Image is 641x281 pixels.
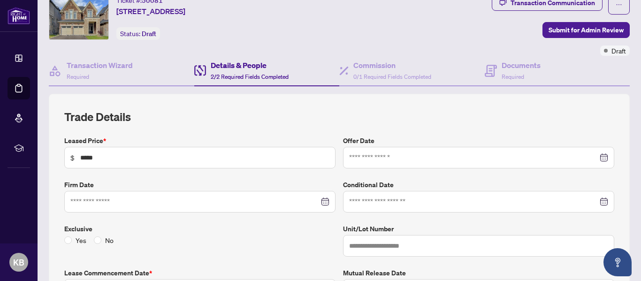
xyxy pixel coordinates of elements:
img: logo [8,7,30,24]
span: 2/2 Required Fields Completed [211,73,289,80]
span: Draft [611,46,626,56]
span: KB [13,256,24,269]
h4: Transaction Wizard [67,60,133,71]
label: Conditional Date [343,180,614,190]
span: Submit for Admin Review [549,23,624,38]
label: Leased Price [64,136,336,146]
button: Submit for Admin Review [542,22,630,38]
span: [STREET_ADDRESS] [116,6,185,17]
h4: Commission [353,60,431,71]
label: Offer Date [343,136,614,146]
label: Mutual Release Date [343,268,614,278]
h2: Trade Details [64,109,614,124]
label: Unit/Lot Number [343,224,614,234]
span: Required [67,73,89,80]
span: Required [502,73,524,80]
label: Firm Date [64,180,336,190]
span: $ [70,152,75,163]
span: Draft [142,30,156,38]
span: ellipsis [616,1,622,8]
label: Exclusive [64,224,336,234]
span: Yes [72,235,90,245]
span: 0/1 Required Fields Completed [353,73,431,80]
label: Lease Commencement Date [64,268,336,278]
button: Open asap [603,248,632,276]
h4: Documents [502,60,541,71]
h4: Details & People [211,60,289,71]
span: No [101,235,117,245]
div: Status: [116,27,160,40]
